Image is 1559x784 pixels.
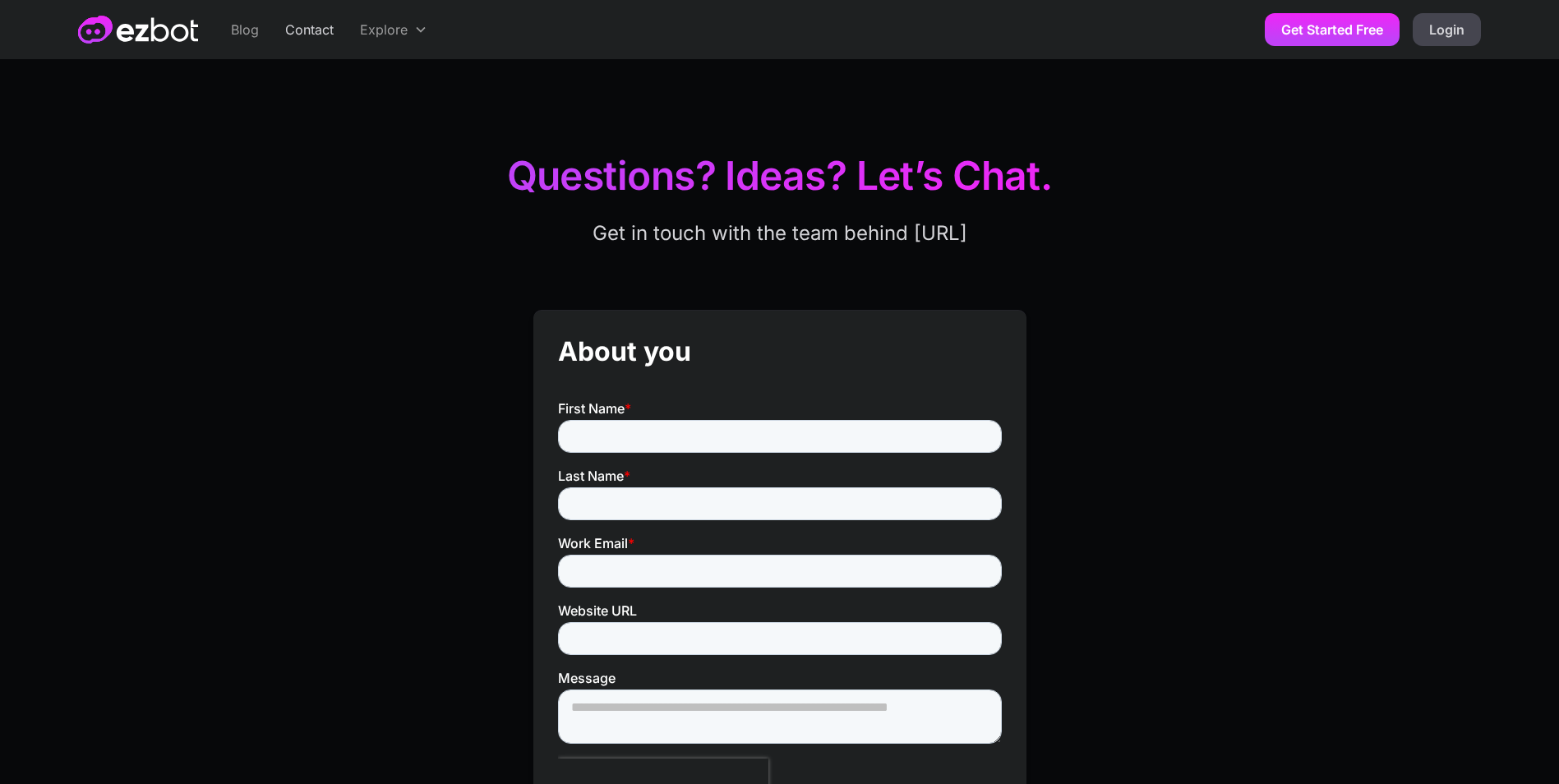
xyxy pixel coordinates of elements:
a: Get Started Free [1265,13,1400,46]
a: Login [1413,13,1481,46]
div: Get in touch with the team behind [URL] [464,222,1095,245]
h1: Questions? Ideas? Let’s Chat. [464,151,1095,209]
div: Explore [360,20,408,39]
a: home [78,16,198,44]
